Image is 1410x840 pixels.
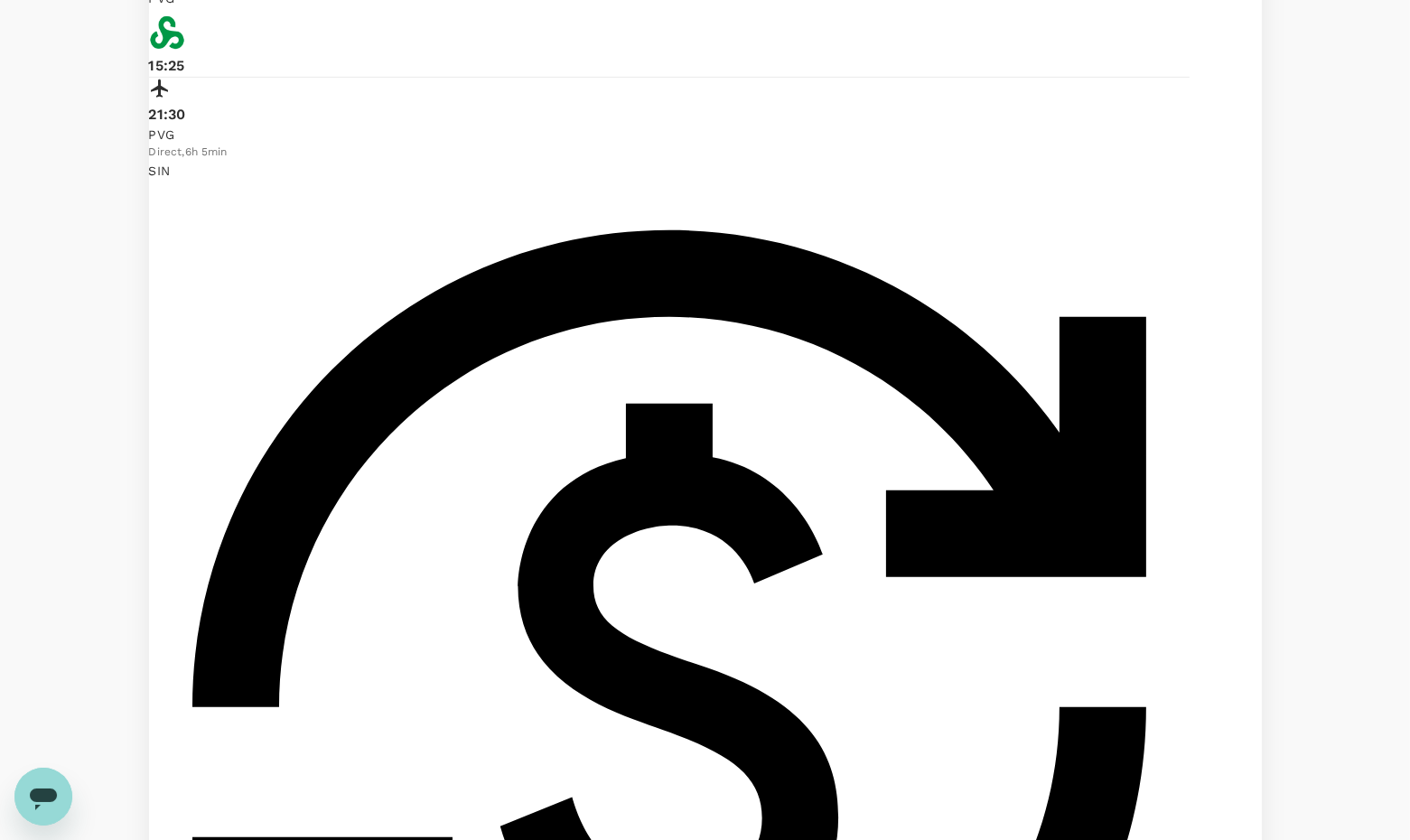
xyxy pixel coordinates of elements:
p: 15:25 [149,55,1191,77]
iframe: Button to launch messaging window, conversation in progress [14,768,72,826]
img: 9C [149,14,185,51]
p: PVG [149,126,1191,144]
p: SIN [149,162,1191,180]
div: Direct , 6h 5min [149,144,1191,162]
p: 21:30 [149,104,1191,126]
